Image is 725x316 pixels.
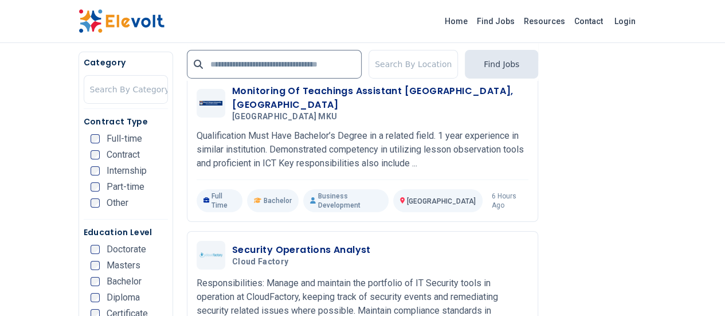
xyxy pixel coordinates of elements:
[232,84,528,112] h3: Monitoring Of Teachings Assistant [GEOGRAPHIC_DATA], [GEOGRAPHIC_DATA]
[107,245,146,254] span: Doctorate
[107,198,128,208] span: Other
[107,150,140,159] span: Contract
[264,196,292,205] span: Bachelor
[519,12,570,30] a: Resources
[107,182,144,192] span: Part-time
[197,129,528,170] p: Qualification Must Have Bachelor’s Degree in a related field. 1 year experience in similar instit...
[84,57,168,68] h5: Category
[91,293,100,302] input: Diploma
[91,150,100,159] input: Contract
[303,189,388,212] p: Business Development
[91,277,100,286] input: Bachelor
[91,134,100,143] input: Full-time
[84,116,168,127] h5: Contract Type
[91,182,100,192] input: Part-time
[199,252,222,257] img: Cloud Factory
[107,166,147,175] span: Internship
[232,257,289,267] span: Cloud Factory
[197,189,242,212] p: Full Time
[440,12,472,30] a: Home
[79,9,164,33] img: Elevolt
[91,261,100,270] input: Masters
[107,293,140,302] span: Diploma
[465,50,538,79] button: Find Jobs
[91,245,100,254] input: Doctorate
[668,261,725,316] iframe: Chat Widget
[84,227,168,238] h5: Education Level
[232,243,371,257] h3: Security Operations Analyst
[199,101,222,106] img: Mount Kenya University MKU
[570,12,608,30] a: Contact
[232,112,337,122] span: [GEOGRAPHIC_DATA] MKU
[107,261,140,270] span: Masters
[472,12,519,30] a: Find Jobs
[91,166,100,175] input: Internship
[492,192,529,210] p: 6 hours ago
[91,198,100,208] input: Other
[407,197,476,205] span: [GEOGRAPHIC_DATA]
[608,10,642,33] a: Login
[197,84,528,212] a: Mount Kenya University MKUMonitoring Of Teachings Assistant [GEOGRAPHIC_DATA], [GEOGRAPHIC_DATA][...
[107,277,142,286] span: Bachelor
[107,134,142,143] span: Full-time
